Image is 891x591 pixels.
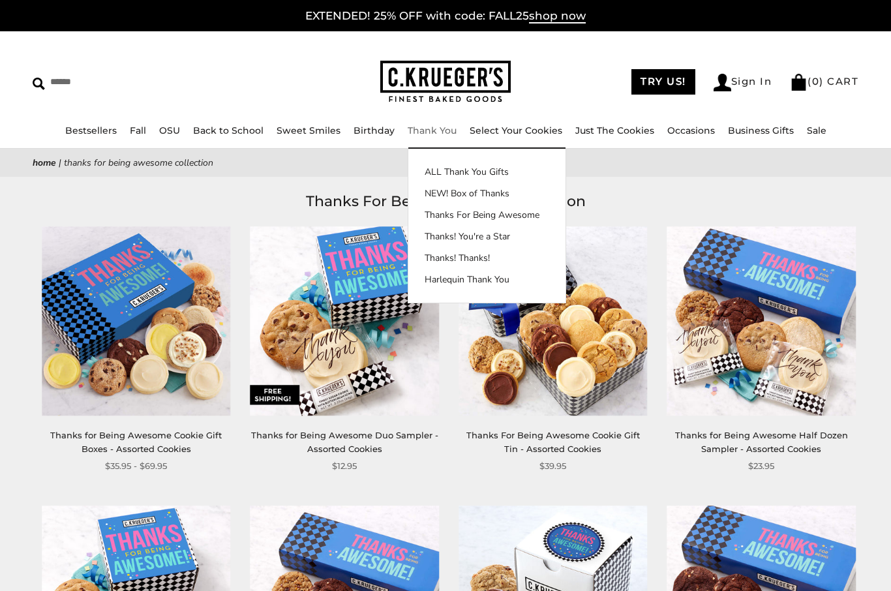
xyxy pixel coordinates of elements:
[251,430,438,454] a: Thanks for Being Awesome Duo Sampler - Assorted Cookies
[539,459,566,473] span: $39.95
[748,459,774,473] span: $23.95
[667,125,715,136] a: Occasions
[59,157,61,169] span: |
[33,72,224,92] input: Search
[305,9,586,23] a: EXTENDED! 25% OFF with code: FALL25shop now
[332,459,357,473] span: $12.95
[65,125,117,136] a: Bestsellers
[105,459,167,473] span: $35.95 - $69.95
[466,430,640,454] a: Thanks For Being Awesome Cookie Gift Tin - Assorted Cookies
[50,430,222,454] a: Thanks for Being Awesome Cookie Gift Boxes - Assorted Cookies
[631,69,695,95] a: TRY US!
[10,541,135,581] iframe: Sign Up via Text for Offers
[675,430,848,454] a: Thanks for Being Awesome Half Dozen Sampler - Assorted Cookies
[408,187,566,200] a: NEW! Box of Thanks
[667,226,855,415] img: Thanks for Being Awesome Half Dozen Sampler - Assorted Cookies
[380,61,511,103] img: C.KRUEGER'S
[728,125,794,136] a: Business Gifts
[193,125,264,136] a: Back to School
[812,75,820,87] span: 0
[790,75,858,87] a: (0) CART
[250,226,439,415] img: Thanks for Being Awesome Duo Sampler - Assorted Cookies
[408,273,566,286] a: Harlequin Thank You
[408,208,566,222] a: Thanks For Being Awesome
[575,125,654,136] a: Just The Cookies
[408,165,566,179] a: ALL Thank You Gifts
[159,125,180,136] a: OSU
[354,125,395,136] a: Birthday
[459,226,647,415] img: Thanks For Being Awesome Cookie Gift Tin - Assorted Cookies
[714,74,731,91] img: Account
[529,9,586,23] span: shop now
[408,230,566,243] a: Thanks! You're a Star
[790,74,808,91] img: Bag
[42,226,230,415] img: Thanks for Being Awesome Cookie Gift Boxes - Assorted Cookies
[408,125,457,136] a: Thank You
[33,78,45,90] img: Search
[470,125,562,136] a: Select Your Cookies
[807,125,826,136] a: Sale
[408,251,566,265] a: Thanks! Thanks!
[714,74,772,91] a: Sign In
[52,190,839,213] h1: Thanks For Being Awesome Collection
[130,125,146,136] a: Fall
[64,157,213,169] span: Thanks For Being Awesome Collection
[33,155,858,170] nav: breadcrumbs
[277,125,340,136] a: Sweet Smiles
[33,157,56,169] a: Home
